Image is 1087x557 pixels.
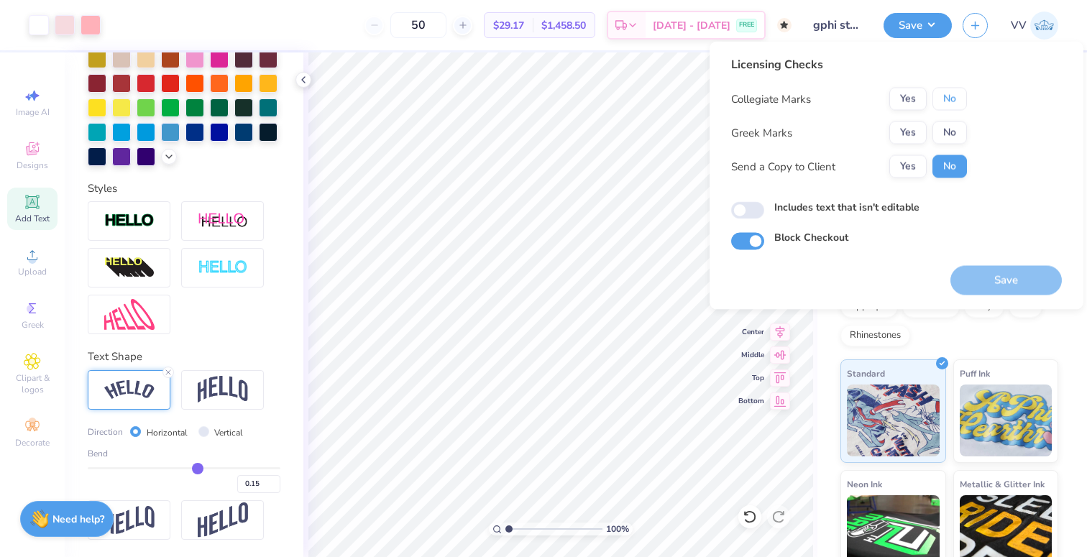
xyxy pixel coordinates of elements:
img: Puff Ink [960,385,1052,456]
span: [DATE] - [DATE] [653,18,730,33]
img: Shadow [198,212,248,230]
img: Arch [198,376,248,403]
div: Styles [88,180,280,197]
button: Yes [889,121,927,144]
span: $29.17 [493,18,524,33]
label: Vertical [214,426,243,439]
button: No [932,88,967,111]
input: – – [390,12,446,38]
img: Via Villanueva [1030,11,1058,40]
img: Arc [104,380,155,400]
label: Includes text that isn't editable [774,200,919,215]
input: Untitled Design [802,11,873,40]
label: Horizontal [147,426,188,439]
span: Top [738,373,764,383]
span: Add Text [15,213,50,224]
span: Standard [847,366,885,381]
img: Standard [847,385,940,456]
span: Direction [88,425,123,438]
button: Yes [889,155,927,178]
div: Rhinestones [840,325,910,346]
button: No [932,155,967,178]
div: Send a Copy to Client [731,158,835,175]
img: Stroke [104,213,155,229]
img: Negative Space [198,259,248,276]
span: Puff Ink [960,366,990,381]
div: Collegiate Marks [731,91,811,107]
label: Block Checkout [774,230,848,245]
span: Decorate [15,437,50,448]
span: 100 % [606,523,629,535]
button: No [932,121,967,144]
span: Bend [88,447,108,460]
img: Rise [198,502,248,538]
a: VV [1011,11,1058,40]
span: FREE [739,20,754,30]
span: Metallic & Glitter Ink [960,477,1045,492]
span: Designs [17,160,48,171]
button: Yes [889,88,927,111]
img: Free Distort [104,299,155,330]
button: Save [884,13,952,38]
div: Greek Marks [731,124,792,141]
span: Bottom [738,396,764,406]
span: $1,458.50 [541,18,586,33]
div: Text Shape [88,349,280,365]
span: VV [1011,17,1027,34]
div: Licensing Checks [731,56,967,73]
span: Middle [738,350,764,360]
span: Greek [22,319,44,331]
span: Upload [18,266,47,277]
strong: Need help? [52,512,104,526]
span: Center [738,327,764,337]
img: Flag [104,506,155,534]
span: Clipart & logos [7,372,58,395]
img: 3d Illusion [104,257,155,280]
span: Neon Ink [847,477,882,492]
span: Image AI [16,106,50,118]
